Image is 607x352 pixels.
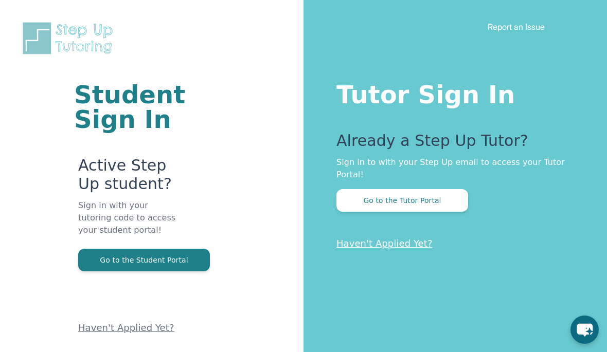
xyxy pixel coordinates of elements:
button: chat-button [570,316,599,344]
p: Sign in to with your Step Up email to access your Tutor Portal! [336,156,566,181]
button: Go to the Student Portal [78,249,210,271]
a: Go to the Student Portal [78,255,210,265]
a: Haven't Applied Yet? [336,238,433,249]
a: Haven't Applied Yet? [78,322,174,333]
a: Go to the Tutor Portal [336,195,468,205]
a: Report an Issue [488,22,545,32]
img: Step Up Tutoring horizontal logo [21,21,119,56]
button: Go to the Tutor Portal [336,189,468,212]
p: Active Step Up student? [78,156,180,199]
p: Already a Step Up Tutor? [336,132,566,156]
h1: Student Sign In [74,82,180,132]
h1: Tutor Sign In [336,78,566,107]
p: Sign in with your tutoring code to access your student portal! [78,199,180,249]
